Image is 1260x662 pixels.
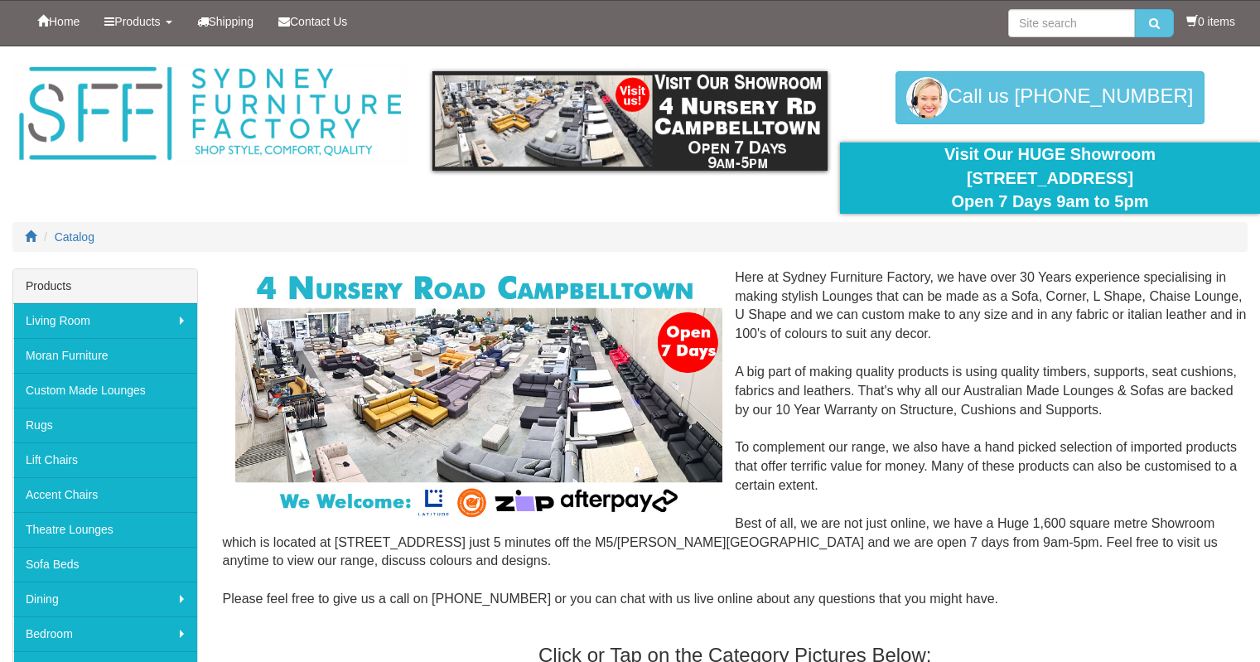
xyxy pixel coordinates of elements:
a: Rugs [13,408,197,442]
span: Contact Us [290,15,347,28]
a: Contact Us [266,1,360,42]
li: 0 items [1186,13,1235,30]
img: Corner Modular Lounges [235,268,723,522]
a: Theatre Lounges [13,512,197,547]
img: Sydney Furniture Factory [12,63,408,165]
div: Products [13,269,197,303]
div: Here at Sydney Furniture Factory, we have over 30 Years experience specialising in making stylish... [223,268,1248,628]
span: Products [114,15,160,28]
a: Dining [13,582,197,616]
a: Sofa Beds [13,547,197,582]
div: Visit Our HUGE Showroom [STREET_ADDRESS] Open 7 Days 9am to 5pm [852,143,1248,214]
a: Accent Chairs [13,477,197,512]
a: Custom Made Lounges [13,373,197,408]
a: Bedroom [13,616,197,651]
img: showroom.gif [432,71,828,171]
a: Products [92,1,184,42]
span: Shipping [209,15,254,28]
span: Home [49,15,80,28]
a: Home [25,1,92,42]
a: Moran Furniture [13,338,197,373]
a: Shipping [185,1,267,42]
a: Lift Chairs [13,442,197,477]
a: Catalog [55,230,94,244]
a: Living Room [13,303,197,338]
input: Site search [1008,9,1135,37]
